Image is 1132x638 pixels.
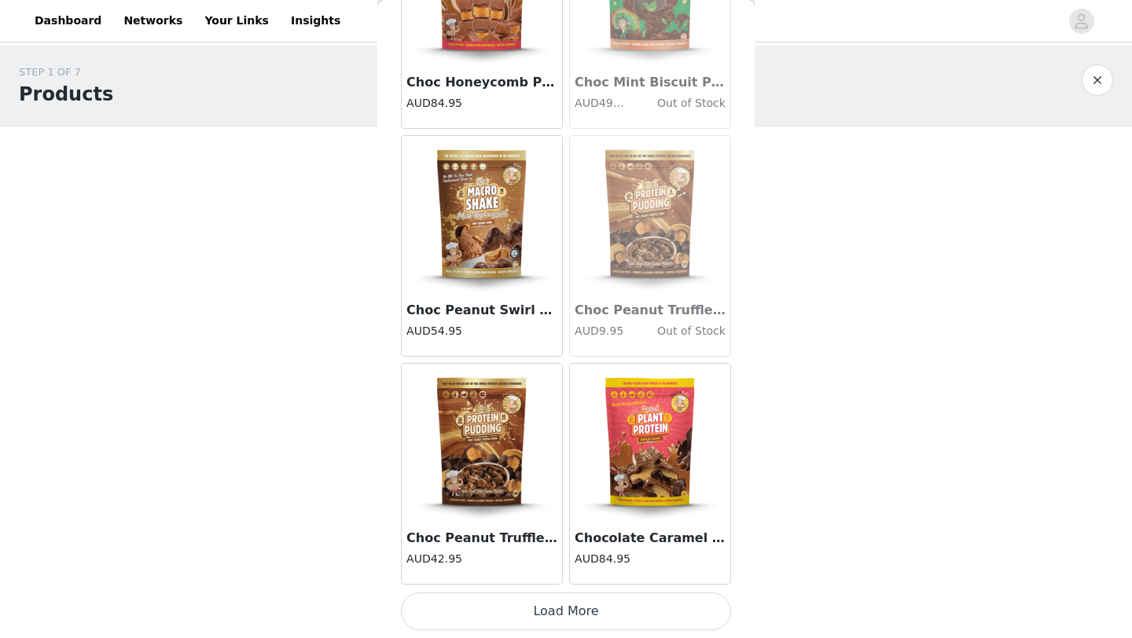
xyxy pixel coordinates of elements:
[281,3,350,38] a: Insights
[572,136,729,293] img: Choc Peanut Truffle Fudge Plant Protein Pudding (240g)
[403,364,560,521] img: Choc Peanut Truffle Fudge Plant Protein Pudding (400g)
[403,136,560,293] img: Choc Peanut Swirl Macro Shake Meal Replacement (560g Bag)
[401,592,731,630] button: Load More
[575,323,625,339] h4: AUD9.95
[406,551,557,567] h4: AUD42.95
[625,323,726,339] h4: Out of Stock
[406,95,557,112] h4: AUD84.95
[1074,9,1089,34] div: avatar
[575,529,726,548] h3: Chocolate Caramel Peanut Butter Protein (1kg Bag)
[114,3,192,38] a: Networks
[25,3,111,38] a: Dashboard
[406,529,557,548] h3: Choc Peanut Truffle Fudge Plant Protein Pudding (400g)
[575,95,625,112] h4: AUD49.95
[19,64,113,80] div: STEP 1 OF 7
[406,323,557,339] h4: AUD54.95
[575,551,726,567] h4: AUD84.95
[195,3,278,38] a: Your Links
[19,80,113,108] h1: Products
[406,73,557,92] h3: Choc Honeycomb Premium Almond Protein (800g Bag)
[575,301,726,320] h3: Choc Peanut Truffle Fudge Plant Protein Pudding (240g)
[406,301,557,320] h3: Choc Peanut Swirl Macro Shake Meal Replacement (560g Bag)
[625,95,726,112] h4: Out of Stock
[572,364,729,521] img: Chocolate Caramel Peanut Butter Protein (1kg Bag)
[575,73,726,92] h3: Choc Mint Biscuit Premium Almond Protein (400g Bag)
